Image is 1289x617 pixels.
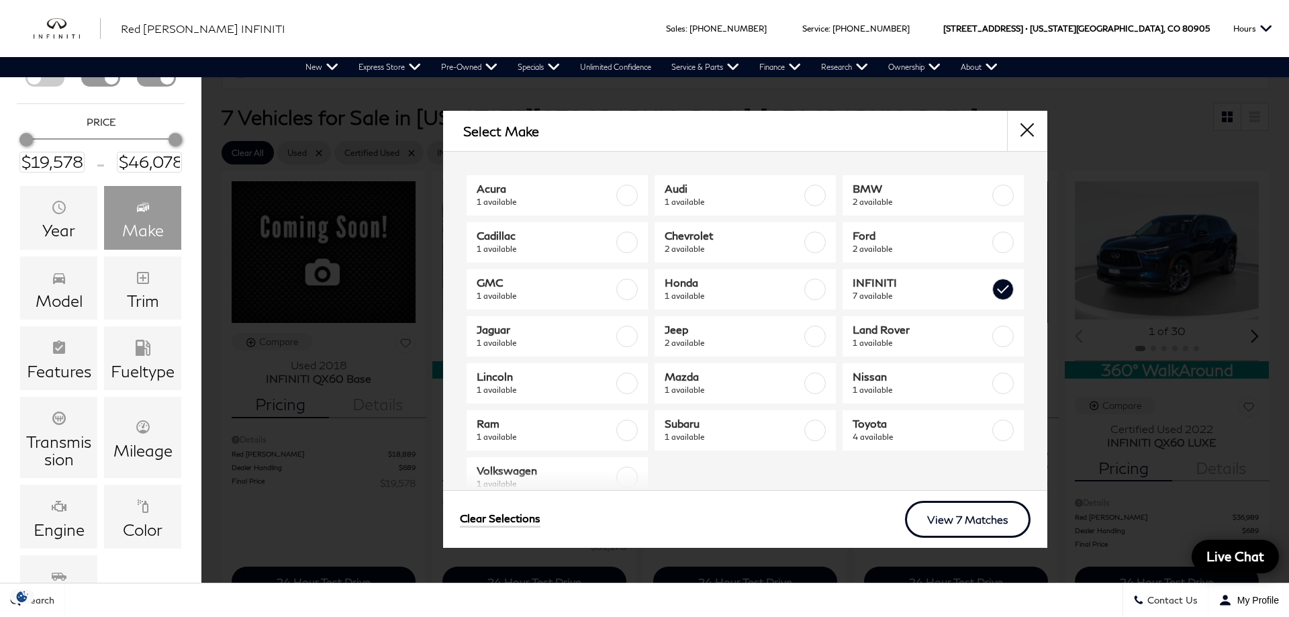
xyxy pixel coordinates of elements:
[943,23,1210,34] a: [STREET_ADDRESS] • [US_STATE][GEOGRAPHIC_DATA], CO 80905
[1200,548,1271,565] span: Live Chat
[665,182,802,195] span: Audi
[477,464,614,477] span: Volkswagen
[467,457,648,497] a: Volkswagen1 available
[104,397,181,478] div: MileageMileage
[477,242,614,256] span: 1 available
[843,269,1024,310] a: INFINITI7 available
[51,495,67,520] span: Engine
[665,370,802,383] span: Mazda
[666,23,685,34] span: Sales
[467,222,648,263] a: Cadillac1 available
[853,336,990,350] span: 1 available
[135,336,151,362] span: Fueltype
[1192,540,1279,573] a: Live Chat
[26,433,93,469] div: Transmission
[1232,595,1279,606] span: My Profile
[843,316,1024,357] a: Land Rover1 available
[477,383,614,397] span: 1 available
[843,363,1024,404] a: Nissan1 available
[665,417,802,430] span: Subaru
[477,370,614,383] span: Lincoln
[853,276,990,289] span: INFINITI
[853,289,990,303] span: 7 available
[661,57,749,77] a: Service & Parts
[843,410,1024,450] a: Toyota4 available
[477,289,614,303] span: 1 available
[665,289,802,303] span: 1 available
[7,589,38,604] section: Click to Open Cookie Consent Modal
[104,326,181,390] div: FueltypeFueltype
[20,397,97,478] div: TransmissionTransmission
[665,242,802,256] span: 2 available
[19,133,33,146] div: Minimum Price
[853,242,990,256] span: 2 available
[685,23,687,34] span: :
[477,182,614,195] span: Acura
[121,21,285,37] a: Red [PERSON_NAME] INFINITI
[460,512,540,528] a: Clear Selections
[135,267,151,292] span: Trim
[665,229,802,242] span: Chevrolet
[27,363,91,380] div: Features
[1208,583,1289,617] button: Open user profile menu
[853,383,990,397] span: 1 available
[431,57,508,77] a: Pre-Owned
[843,222,1024,263] a: Ford2 available
[853,229,990,242] span: Ford
[19,128,182,172] div: Price
[113,442,173,459] div: Mileage
[665,430,802,444] span: 1 available
[34,18,101,40] a: infiniti
[689,23,767,34] a: [PHONE_NUMBER]
[655,316,836,357] a: Jeep2 available
[853,323,990,336] span: Land Rover
[135,196,151,222] span: Make
[20,485,97,549] div: EngineEngine
[104,256,181,320] div: TrimTrim
[295,57,348,77] a: New
[853,370,990,383] span: Nissan
[477,430,614,444] span: 1 available
[853,182,990,195] span: BMW
[655,175,836,216] a: Audi1 available
[104,485,181,549] div: ColorColor
[19,152,85,172] input: Minimum
[467,410,648,450] a: Ram1 available
[42,222,75,239] div: Year
[655,222,836,263] a: Chevrolet2 available
[34,18,101,40] img: INFINITI
[477,336,614,350] span: 1 available
[477,477,614,491] span: 1 available
[477,323,614,336] span: Jaguar
[828,23,830,34] span: :
[51,196,67,222] span: Year
[811,57,878,77] a: Research
[467,316,648,357] a: Jaguar1 available
[951,57,1008,77] a: About
[169,133,182,146] div: Maximum Price
[477,276,614,289] span: GMC
[655,363,836,404] a: Mazda1 available
[467,175,648,216] a: Acura1 available
[135,416,151,441] span: Mileage
[295,57,1008,77] nav: Main Navigation
[853,417,990,430] span: Toyota
[51,407,67,432] span: Transmission
[36,292,83,310] div: Model
[23,116,178,128] h5: Price
[905,501,1031,538] a: View 7 Matches
[832,23,910,34] a: [PHONE_NUMBER]
[665,336,802,350] span: 2 available
[123,521,162,538] div: Color
[21,595,54,606] span: Search
[570,57,661,77] a: Unlimited Confidence
[17,51,185,103] div: Filter by Vehicle Type
[749,57,811,77] a: Finance
[655,410,836,450] a: Subaru1 available
[111,363,175,380] div: Fueltype
[51,267,67,292] span: Model
[7,589,38,604] img: Opt-Out Icon
[467,363,648,404] a: Lincoln1 available
[477,229,614,242] span: Cadillac
[665,276,802,289] span: Honda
